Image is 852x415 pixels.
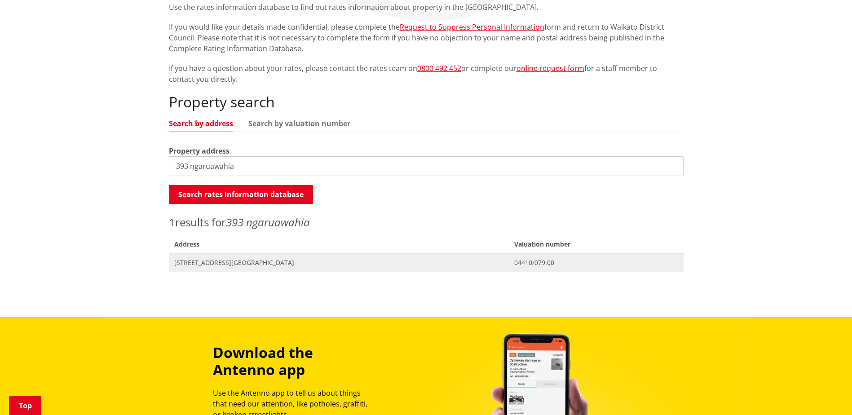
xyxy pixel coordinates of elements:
p: If you would like your details made confidential, please complete the form and return to Waikato ... [169,22,684,54]
span: [STREET_ADDRESS][GEOGRAPHIC_DATA] [174,258,504,267]
a: Request to Suppress Personal Information [400,22,544,32]
h3: Download the Antenno app [213,344,375,379]
em: 393 ngaruawahia [226,215,310,230]
a: [STREET_ADDRESS][GEOGRAPHIC_DATA] 04410/079.00 [169,253,684,272]
span: 04410/079.00 [514,258,678,267]
span: Address [169,235,509,253]
iframe: Messenger Launcher [811,377,843,410]
p: results for [169,214,684,230]
span: 1 [169,215,175,230]
a: Top [9,396,41,415]
a: Search by valuation number [248,120,350,127]
p: Use the rates information database to find out rates information about property in the [GEOGRAPHI... [169,2,684,13]
input: e.g. Duke Street NGARUAWAHIA [169,156,684,176]
a: 0800 492 452 [417,63,461,73]
p: If you have a question about your rates, please contact the rates team on or complete our for a s... [169,63,684,84]
span: Valuation number [509,235,683,253]
button: Search rates information database [169,185,313,204]
a: online request form [516,63,584,73]
a: Search by address [169,120,233,127]
label: Property address [169,146,230,156]
h2: Property search [169,93,684,110]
